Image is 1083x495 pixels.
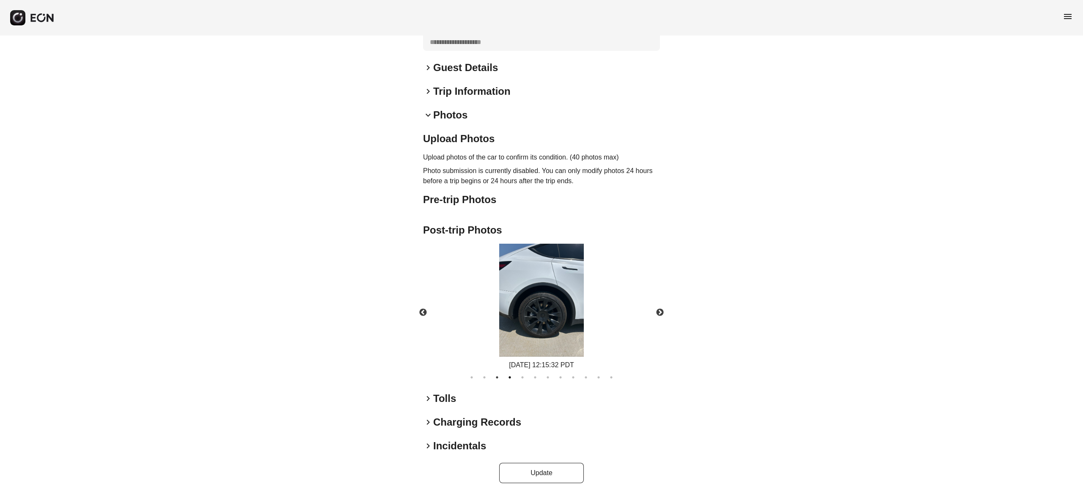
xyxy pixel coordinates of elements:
[423,63,433,73] span: keyboard_arrow_right
[531,373,539,382] button: 6
[423,441,433,451] span: keyboard_arrow_right
[423,86,433,96] span: keyboard_arrow_right
[467,373,476,382] button: 1
[433,61,498,74] h2: Guest Details
[544,373,552,382] button: 7
[493,373,501,382] button: 3
[423,393,433,404] span: keyboard_arrow_right
[408,298,438,327] button: Previous
[569,373,577,382] button: 9
[423,166,660,186] p: Photo submission is currently disabled. You can only modify photos 24 hours before a trip begins ...
[433,439,486,453] h2: Incidentals
[423,110,433,120] span: keyboard_arrow_down
[607,373,616,382] button: 12
[433,392,456,405] h2: Tolls
[499,463,584,483] button: Update
[480,373,489,382] button: 2
[506,373,514,382] button: 4
[423,417,433,427] span: keyboard_arrow_right
[423,223,660,237] h2: Post-trip Photos
[423,193,660,206] h2: Pre-trip Photos
[556,373,565,382] button: 8
[518,373,527,382] button: 5
[499,360,584,370] div: [DATE] 12:15:32 PDT
[423,152,660,162] p: Upload photos of the car to confirm its condition. (40 photos max)
[433,108,467,122] h2: Photos
[1063,11,1073,22] span: menu
[499,244,584,357] img: https://fastfleet.me/rails/active_storage/blobs/redirect/eyJfcmFpbHMiOnsibWVzc2FnZSI6IkJBaHBBNzhy...
[433,415,521,429] h2: Charging Records
[423,132,660,146] h2: Upload Photos
[594,373,603,382] button: 11
[433,85,511,98] h2: Trip Information
[645,298,675,327] button: Next
[582,373,590,382] button: 10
